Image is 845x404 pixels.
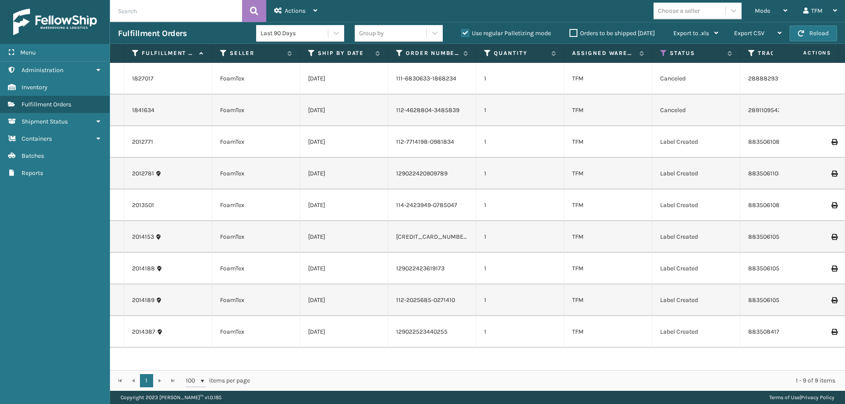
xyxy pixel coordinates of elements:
label: Use regular Palletizing mode [461,29,551,37]
label: Fulfillment Order Id [142,49,195,57]
span: Reports [22,169,43,177]
a: 883506105976 [748,265,790,272]
span: Export CSV [734,29,764,37]
td: Label Created [652,253,740,284]
label: Order Number [406,49,459,57]
i: Print Label [831,139,837,145]
span: 100 [186,376,199,385]
td: 112-2025685-0271410 [388,284,476,316]
td: FoamTex [212,95,300,126]
a: 883506108048 [748,138,791,146]
td: TFM [564,316,652,348]
td: FoamTex [212,316,300,348]
td: FoamTex [212,221,300,253]
a: 1827017 [132,74,154,83]
td: 1 [476,189,564,221]
a: 2014153 [132,233,154,241]
td: TFM [564,284,652,316]
label: Status [670,49,723,57]
span: Actions [775,46,837,60]
i: Print Label [831,234,837,240]
a: 2013501 [132,201,154,210]
h3: Fulfillment Orders [118,28,187,39]
td: 129022420909789 [388,158,476,189]
td: 1 [476,158,564,189]
div: Last 90 Days [261,29,329,38]
td: TFM [564,221,652,253]
label: Orders to be shipped [DATE] [569,29,655,37]
a: 2012771 [132,138,153,146]
td: 129022423619173 [388,253,476,284]
td: Label Created [652,126,740,158]
span: Inventory [22,84,48,91]
td: Label Created [652,284,740,316]
a: 883506110574 [748,170,788,177]
button: Reload [790,25,837,41]
td: 112-4628804-3485839 [388,95,476,126]
td: TFM [564,63,652,95]
td: FoamTex [212,189,300,221]
td: TFM [564,253,652,284]
td: [DATE] [300,189,388,221]
td: TFM [564,158,652,189]
a: Terms of Use [769,394,800,400]
td: 1 [476,63,564,95]
td: TFM [564,95,652,126]
label: Assigned Warehouse [572,49,635,57]
a: 883506108894 [748,201,791,209]
img: logo [13,9,97,35]
td: [CREDIT_CARD_NUMBER] [388,221,476,253]
a: Privacy Policy [801,394,834,400]
td: Canceled [652,63,740,95]
td: [DATE] [300,253,388,284]
span: Mode [755,7,770,15]
i: Print Label [831,297,837,303]
td: [DATE] [300,126,388,158]
td: [DATE] [300,221,388,253]
td: [DATE] [300,63,388,95]
span: Batches [22,152,44,160]
td: FoamTex [212,253,300,284]
label: Tracking Number [758,49,811,57]
td: Canceled [652,95,740,126]
div: Group by [359,29,384,38]
span: Export to .xls [673,29,709,37]
td: 1 [476,95,564,126]
a: 883506105667 [748,296,790,304]
a: 289110954330 [748,106,788,114]
div: 1 - 9 of 9 items [262,376,835,385]
label: Seller [230,49,283,57]
span: Actions [285,7,305,15]
td: [DATE] [300,316,388,348]
td: 1 [476,221,564,253]
td: FoamTex [212,158,300,189]
td: Label Created [652,316,740,348]
td: 1 [476,126,564,158]
td: [DATE] [300,158,388,189]
td: FoamTex [212,63,300,95]
div: Choose a seller [658,6,700,15]
a: 2014188 [132,264,155,273]
a: 2014387 [132,328,155,336]
a: 1 [140,374,153,387]
td: FoamTex [212,126,300,158]
span: items per page [186,374,250,387]
i: Print Label [831,171,837,177]
td: 129022523440255 [388,316,476,348]
td: [DATE] [300,284,388,316]
div: | [769,391,834,404]
i: Print Label [831,266,837,272]
span: Shipment Status [22,118,68,125]
i: Print Label [831,329,837,335]
a: 288882931400 [748,75,791,82]
label: Quantity [494,49,547,57]
i: Print Label [831,202,837,208]
td: Label Created [652,221,740,253]
td: 111-6830633-1868234 [388,63,476,95]
td: 114-2423949-0785047 [388,189,476,221]
td: 1 [476,284,564,316]
a: 2012781 [132,169,154,178]
td: 112-7714198-0981834 [388,126,476,158]
td: 1 [476,316,564,348]
a: 883506105510 [748,233,789,240]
